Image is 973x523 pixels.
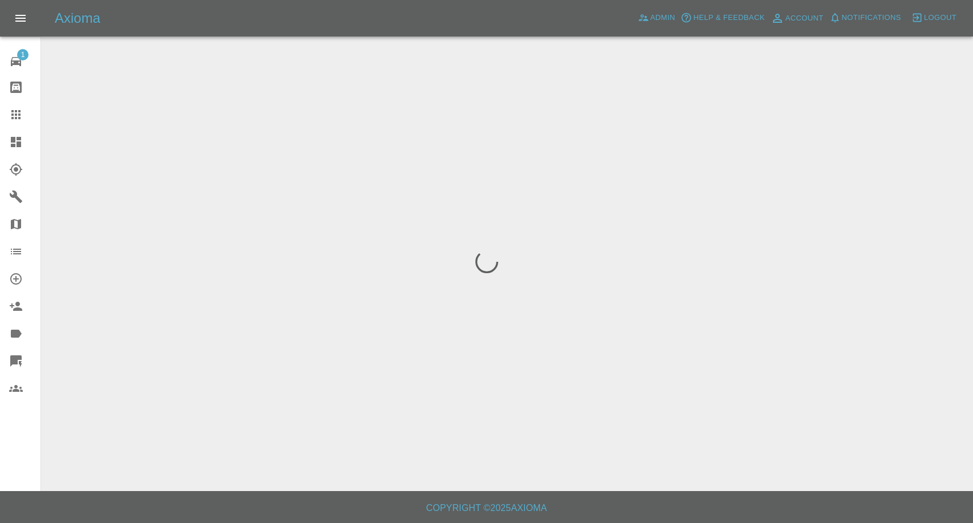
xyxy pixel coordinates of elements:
[693,11,764,25] span: Help & Feedback
[635,9,678,27] a: Admin
[7,5,34,32] button: Open drawer
[924,11,956,25] span: Logout
[842,11,901,25] span: Notifications
[909,9,959,27] button: Logout
[55,9,100,27] h5: Axioma
[17,49,29,60] span: 1
[650,11,675,25] span: Admin
[785,12,824,25] span: Account
[9,500,964,516] h6: Copyright © 2025 Axioma
[827,9,904,27] button: Notifications
[768,9,827,27] a: Account
[678,9,767,27] button: Help & Feedback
